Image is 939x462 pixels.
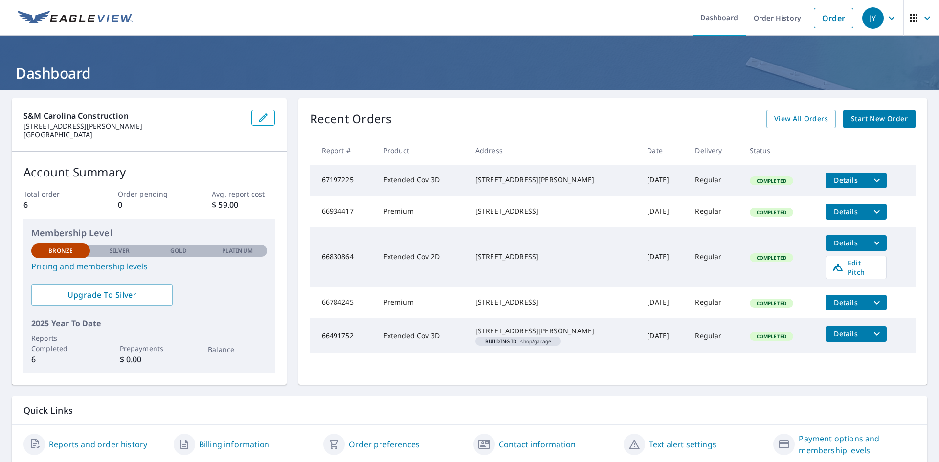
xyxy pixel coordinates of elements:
p: $ 59.00 [212,199,274,211]
button: filesDropdownBtn-66830864 [867,235,887,251]
td: Premium [376,196,468,227]
div: [STREET_ADDRESS] [475,206,631,216]
th: Status [742,136,818,165]
span: Details [831,329,861,338]
span: Completed [751,177,792,184]
button: detailsBtn-66491752 [826,326,867,342]
span: Details [831,176,861,185]
button: detailsBtn-66934417 [826,204,867,220]
p: [GEOGRAPHIC_DATA] [23,131,244,139]
td: [DATE] [639,196,687,227]
a: View All Orders [766,110,836,128]
p: Membership Level [31,226,267,240]
a: Billing information [199,439,269,450]
td: 66784245 [310,287,376,318]
td: Extended Cov 3D [376,318,468,353]
span: Upgrade To Silver [39,289,165,300]
p: Account Summary [23,163,275,181]
div: [STREET_ADDRESS][PERSON_NAME] [475,326,631,336]
span: Completed [751,209,792,216]
em: Building ID [485,339,517,344]
th: Address [468,136,639,165]
p: 0 [118,199,180,211]
td: 67197225 [310,165,376,196]
button: filesDropdownBtn-66934417 [867,204,887,220]
td: Premium [376,287,468,318]
button: filesDropdownBtn-67197225 [867,173,887,188]
div: JY [862,7,884,29]
a: Edit Pitch [826,256,887,279]
button: filesDropdownBtn-66784245 [867,295,887,310]
a: Order preferences [349,439,420,450]
p: [STREET_ADDRESS][PERSON_NAME] [23,122,244,131]
th: Delivery [687,136,741,165]
p: Platinum [222,246,253,255]
a: Reports and order history [49,439,147,450]
th: Date [639,136,687,165]
a: Upgrade To Silver [31,284,173,306]
a: Start New Order [843,110,916,128]
p: Reports Completed [31,333,90,353]
button: detailsBtn-66784245 [826,295,867,310]
td: 66491752 [310,318,376,353]
a: Pricing and membership levels [31,261,267,272]
button: detailsBtn-67197225 [826,173,867,188]
a: Contact information [499,439,576,450]
p: S&m Carolina Construction [23,110,244,122]
h1: Dashboard [12,63,927,83]
p: Bronze [48,246,73,255]
div: [STREET_ADDRESS][PERSON_NAME] [475,175,631,185]
span: Details [831,207,861,216]
td: Extended Cov 3D [376,165,468,196]
a: Payment options and membership levels [799,433,916,456]
p: Recent Orders [310,110,392,128]
p: 6 [23,199,86,211]
span: shop/garage [479,339,557,344]
td: [DATE] [639,318,687,353]
p: Balance [208,344,267,354]
span: Completed [751,300,792,307]
p: Total order [23,189,86,199]
td: 66830864 [310,227,376,287]
span: Details [831,238,861,247]
img: EV Logo [18,11,133,25]
span: Completed [751,254,792,261]
p: $ 0.00 [120,353,179,365]
p: Prepayments [120,343,179,353]
p: 2025 Year To Date [31,317,267,329]
p: Silver [110,246,130,255]
td: [DATE] [639,227,687,287]
td: Extended Cov 2D [376,227,468,287]
div: [STREET_ADDRESS] [475,252,631,262]
span: Details [831,298,861,307]
div: [STREET_ADDRESS] [475,297,631,307]
p: Order pending [118,189,180,199]
td: 66934417 [310,196,376,227]
th: Report # [310,136,376,165]
span: View All Orders [774,113,828,125]
td: Regular [687,227,741,287]
td: Regular [687,165,741,196]
td: Regular [687,287,741,318]
span: Edit Pitch [832,258,880,277]
td: [DATE] [639,165,687,196]
p: Avg. report cost [212,189,274,199]
button: detailsBtn-66830864 [826,235,867,251]
p: Gold [170,246,187,255]
th: Product [376,136,468,165]
td: Regular [687,318,741,353]
p: Quick Links [23,404,916,417]
span: Completed [751,333,792,340]
td: [DATE] [639,287,687,318]
span: Start New Order [851,113,908,125]
a: Text alert settings [649,439,716,450]
td: Regular [687,196,741,227]
p: 6 [31,353,90,365]
button: filesDropdownBtn-66491752 [867,326,887,342]
a: Order [814,8,853,28]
